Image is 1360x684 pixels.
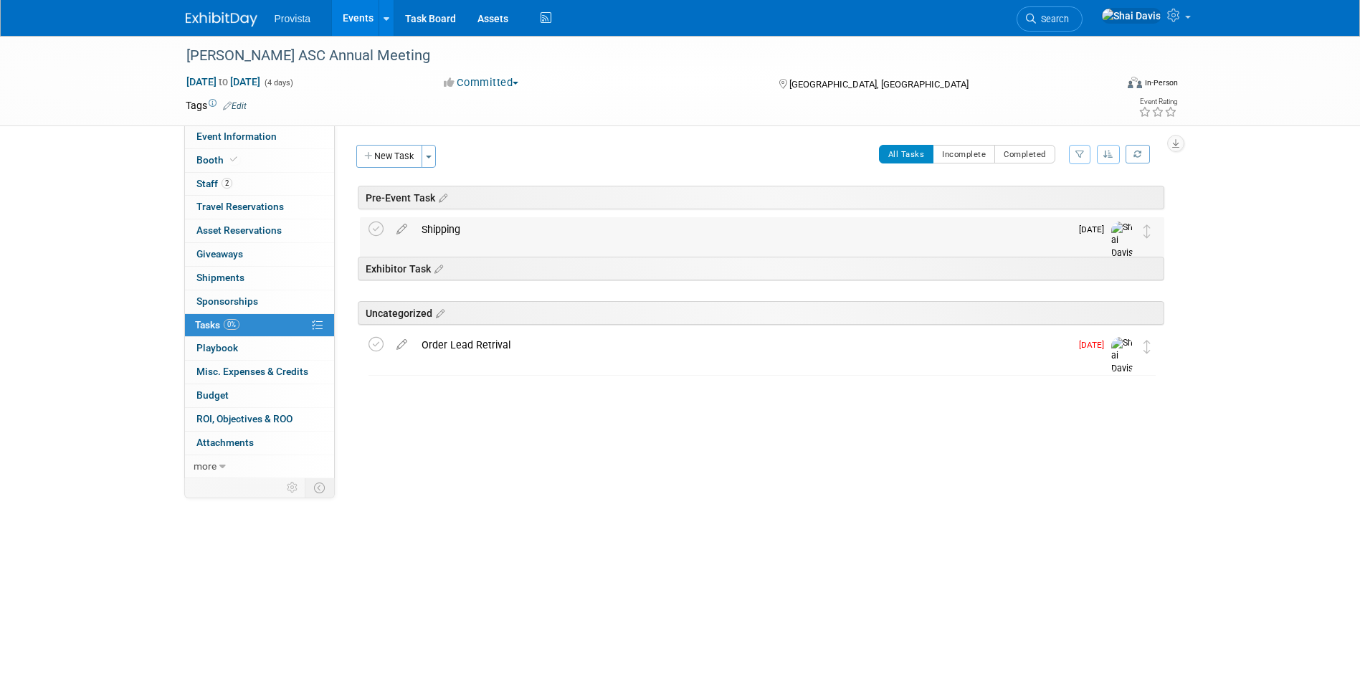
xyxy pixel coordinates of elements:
span: Tasks [195,319,239,331]
i: Booth reservation complete [230,156,237,163]
img: Shai Davis [1111,337,1133,375]
span: to [217,76,230,87]
div: Event Rating [1138,98,1177,105]
span: [DATE] [1079,224,1111,234]
span: Playbook [196,342,238,353]
a: Search [1017,6,1083,32]
span: [DATE] [1079,340,1111,350]
a: Tasks0% [185,314,334,337]
span: more [194,460,217,472]
td: Personalize Event Tab Strip [280,478,305,497]
a: Asset Reservations [185,219,334,242]
a: Attachments [185,432,334,455]
td: Toggle Event Tabs [305,478,334,497]
a: more [185,455,334,478]
a: edit [389,223,414,236]
span: Travel Reservations [196,201,284,212]
span: Provista [275,13,311,24]
div: Event Format [1031,75,1179,96]
a: Staff2 [185,173,334,196]
a: Travel Reservations [185,196,334,219]
a: Sponsorships [185,290,334,313]
a: Edit sections [431,261,443,275]
button: New Task [356,145,422,168]
span: Booth [196,154,240,166]
button: Incomplete [933,145,995,163]
span: Event Information [196,130,277,142]
a: Edit [223,101,247,111]
span: Sponsorships [196,295,258,307]
img: Shai Davis [1101,8,1161,24]
a: edit [389,338,414,351]
span: Giveaways [196,248,243,260]
a: Budget [185,384,334,407]
div: In-Person [1144,77,1178,88]
img: Format-Inperson.png [1128,77,1142,88]
span: Misc. Expenses & Credits [196,366,308,377]
a: Event Information [185,125,334,148]
img: Shai Davis [1111,222,1133,260]
a: Playbook [185,337,334,360]
span: (4 days) [263,78,293,87]
a: Giveaways [185,243,334,266]
i: Move task [1143,224,1151,238]
a: Booth [185,149,334,172]
span: [DATE] [DATE] [186,75,261,88]
i: Move task [1143,340,1151,353]
div: Uncategorized [358,301,1164,325]
a: Shipments [185,267,334,290]
span: Staff [196,178,232,189]
div: Order Lead Retrival [414,333,1070,357]
a: Refresh [1126,145,1150,163]
a: Edit sections [435,190,447,204]
div: Pre-Event Task [358,186,1164,209]
a: ROI, Objectives & ROO [185,408,334,431]
img: ExhibitDay [186,12,257,27]
div: [PERSON_NAME] ASC Annual Meeting [181,43,1094,69]
button: Completed [994,145,1055,163]
td: Tags [186,98,247,113]
div: Exhibitor Task [358,257,1164,280]
span: Attachments [196,437,254,448]
span: Budget [196,389,229,401]
div: Shipping [414,217,1070,242]
span: 0% [224,319,239,330]
a: Misc. Expenses & Credits [185,361,334,384]
span: ROI, Objectives & ROO [196,413,293,424]
span: Search [1036,14,1069,24]
span: Shipments [196,272,244,283]
span: Asset Reservations [196,224,282,236]
a: Edit sections [432,305,444,320]
span: 2 [222,178,232,189]
button: All Tasks [879,145,934,163]
span: [GEOGRAPHIC_DATA], [GEOGRAPHIC_DATA] [789,79,969,90]
button: Committed [439,75,524,90]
